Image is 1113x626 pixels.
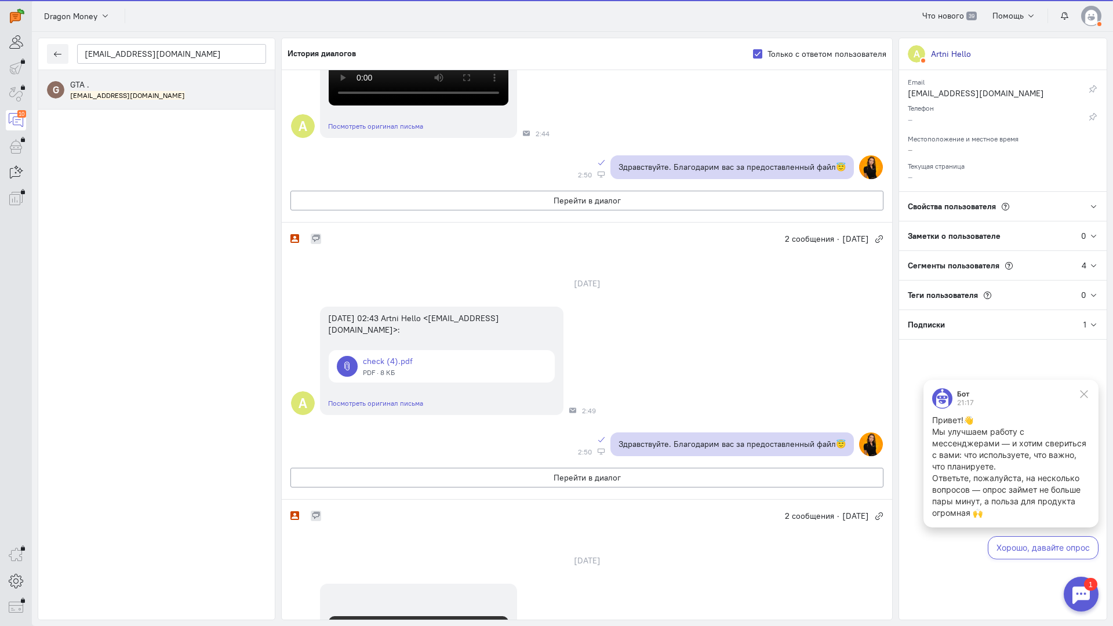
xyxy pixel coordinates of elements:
[328,122,423,130] a: Посмотреть оригинал письма
[10,9,24,23] img: carrot-quest.svg
[914,48,920,60] text: A
[916,6,983,26] a: Что нового 39
[290,468,883,487] button: Перейти в диалог
[578,448,592,456] span: 2:50
[1081,230,1086,242] div: 0
[908,201,996,212] span: Свойства пользователя
[582,407,596,415] span: 2:49
[899,221,1081,250] div: Заметки о пользователе
[992,10,1024,21] span: Помощь
[569,407,576,414] div: Почта
[842,510,869,522] span: [DATE]
[785,233,834,245] span: 2 сообщения
[38,5,116,26] button: Dragon Money
[908,290,978,300] span: Теги пользователя
[619,438,846,450] p: Здравствуйте. Благодарим вас за предоставленный файл😇
[899,310,1083,339] div: Подписки
[619,161,846,173] p: Здравствуйте. Благодарим вас за предоставленный файл😇
[290,191,883,210] button: Перейти в диалог
[26,7,39,20] div: 1
[908,131,1098,144] div: Местоположение и местное время
[299,395,307,412] text: A
[561,552,613,569] div: [DATE]
[931,48,971,60] div: Artni Hello
[922,10,964,21] span: Что нового
[53,83,59,96] text: G
[45,26,62,33] div: 21:17
[6,110,26,130] a: 10
[561,275,613,292] div: [DATE]
[908,172,912,182] span: –
[1083,319,1086,330] div: 1
[908,101,934,112] small: Телефон
[598,448,605,455] div: Веб-панель
[288,49,356,58] h5: История диалогов
[768,48,886,60] label: Только с ответом пользователя
[908,114,1070,128] div: –
[20,99,178,145] p: Ответьте, пожалуйста, на несколько вопросов — опрос займет не больше пары минут, а польза для про...
[76,163,187,186] button: Хорошо, давайте опрос
[1081,6,1101,26] img: default-v4.png
[842,233,869,245] span: [DATE]
[908,158,1098,171] div: Текущая страница
[70,90,185,100] small: gta.131@mail.ru
[908,88,1070,102] div: [EMAIL_ADDRESS][DOMAIN_NAME]
[20,41,178,53] p: Привет!👋
[70,91,185,100] mark: [EMAIL_ADDRESS][DOMAIN_NAME]
[77,44,266,64] input: Поиск по имени, почте, телефону
[1081,289,1086,301] div: 0
[986,6,1042,26] button: Помощь
[328,312,555,336] div: [DATE] 02:43 Artni Hello <[EMAIL_ADDRESS][DOMAIN_NAME]>:
[578,171,592,179] span: 2:50
[785,510,834,522] span: 2 сообщения
[837,233,839,245] span: ·
[523,130,530,137] div: Почта
[908,75,925,86] small: Email
[536,130,550,138] span: 2:44
[908,144,912,155] span: –
[598,171,605,178] div: Веб-панель
[299,118,307,134] text: A
[45,17,62,24] div: Бот
[17,110,26,118] div: 10
[44,10,97,22] span: Dragon Money
[20,53,178,99] p: Мы улучшаем работу с мессенджерами — и хотим свериться с вами: что используете, что важно, что пл...
[1082,260,1086,271] div: 4
[966,12,976,21] span: 39
[837,510,839,522] span: ·
[908,260,999,271] span: Сегменты пользователя
[328,399,423,407] a: Посмотреть оригинал письма
[70,79,89,90] span: GTA .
